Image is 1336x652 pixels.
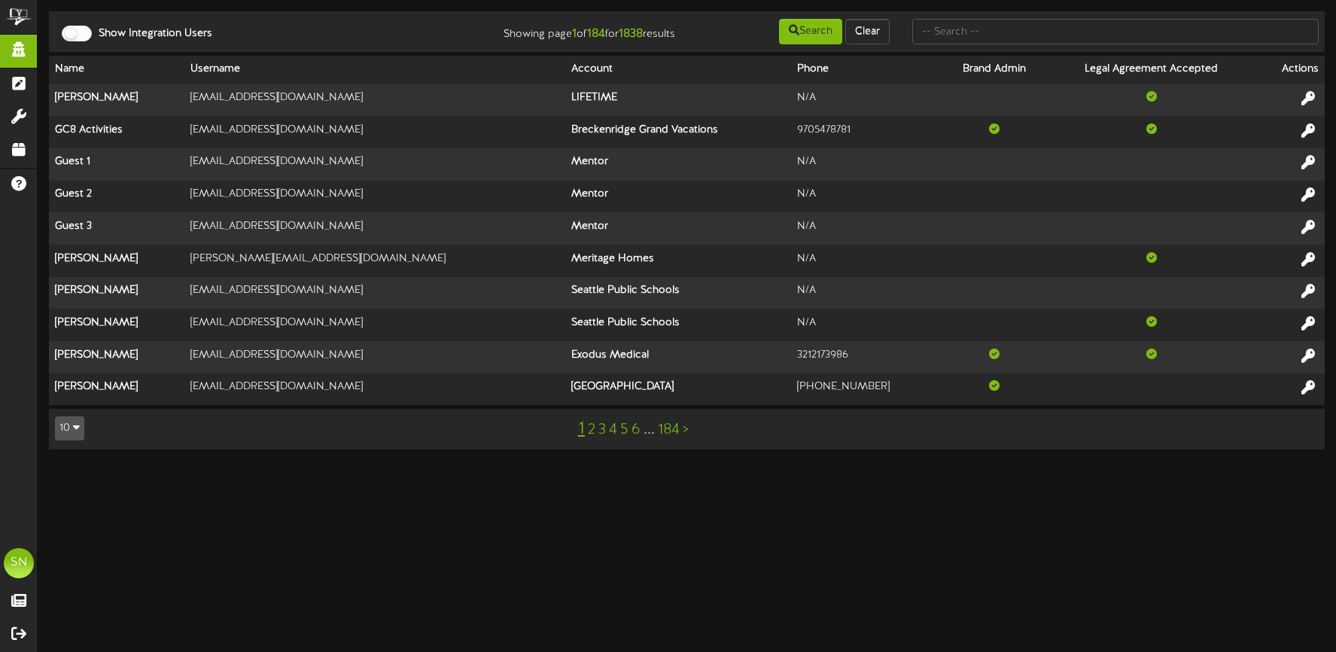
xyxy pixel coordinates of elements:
[791,277,940,309] td: N/A
[587,27,605,41] strong: 184
[619,27,643,41] strong: 1838
[791,341,940,373] td: 3212173986
[49,212,184,245] th: Guest 3
[791,148,940,181] td: N/A
[791,181,940,213] td: N/A
[87,26,212,41] label: Show Integration Users
[565,373,792,405] th: [GEOGRAPHIC_DATA]
[49,373,184,405] th: [PERSON_NAME]
[184,341,565,373] td: [EMAIL_ADDRESS][DOMAIN_NAME]
[791,212,940,245] td: N/A
[1048,56,1255,84] th: Legal Agreement Accepted
[49,181,184,213] th: Guest 2
[565,84,792,116] th: LIFETIME
[565,277,792,309] th: Seattle Public Schools
[184,148,565,181] td: [EMAIL_ADDRESS][DOMAIN_NAME]
[791,373,940,405] td: [PHONE_NUMBER]
[49,56,184,84] th: Name
[779,19,842,44] button: Search
[4,548,34,578] div: SN
[578,419,585,439] a: 1
[184,84,565,116] td: [EMAIL_ADDRESS][DOMAIN_NAME]
[683,422,689,438] a: >
[184,56,565,84] th: Username
[184,309,565,341] td: [EMAIL_ADDRESS][DOMAIN_NAME]
[1255,56,1325,84] th: Actions
[565,341,792,373] th: Exodus Medical
[791,116,940,148] td: 9705478781
[791,84,940,116] td: N/A
[49,116,184,148] th: GC8 Activities
[791,245,940,277] td: N/A
[572,27,577,41] strong: 1
[565,181,792,213] th: Mentor
[55,416,84,440] button: 10
[184,116,565,148] td: [EMAIL_ADDRESS][DOMAIN_NAME]
[912,19,1319,44] input: -- Search --
[565,245,792,277] th: Meritage Homes
[644,422,655,438] a: ...
[473,17,687,43] div: Showing page of for results
[49,245,184,277] th: [PERSON_NAME]
[49,309,184,341] th: [PERSON_NAME]
[658,422,680,438] a: 184
[184,373,565,405] td: [EMAIL_ADDRESS][DOMAIN_NAME]
[49,341,184,373] th: [PERSON_NAME]
[184,181,565,213] td: [EMAIL_ADDRESS][DOMAIN_NAME]
[184,277,565,309] td: [EMAIL_ADDRESS][DOMAIN_NAME]
[565,212,792,245] th: Mentor
[184,212,565,245] td: [EMAIL_ADDRESS][DOMAIN_NAME]
[791,56,940,84] th: Phone
[791,309,940,341] td: N/A
[49,148,184,181] th: Guest 1
[845,19,890,44] button: Clear
[588,422,595,438] a: 2
[49,277,184,309] th: [PERSON_NAME]
[598,422,606,438] a: 3
[565,148,792,181] th: Mentor
[184,245,565,277] td: [PERSON_NAME][EMAIL_ADDRESS][DOMAIN_NAME]
[49,84,184,116] th: [PERSON_NAME]
[941,56,1048,84] th: Brand Admin
[631,422,641,438] a: 6
[565,309,792,341] th: Seattle Public Schools
[565,116,792,148] th: Breckenridge Grand Vacations
[620,422,628,438] a: 5
[565,56,792,84] th: Account
[609,422,617,438] a: 4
